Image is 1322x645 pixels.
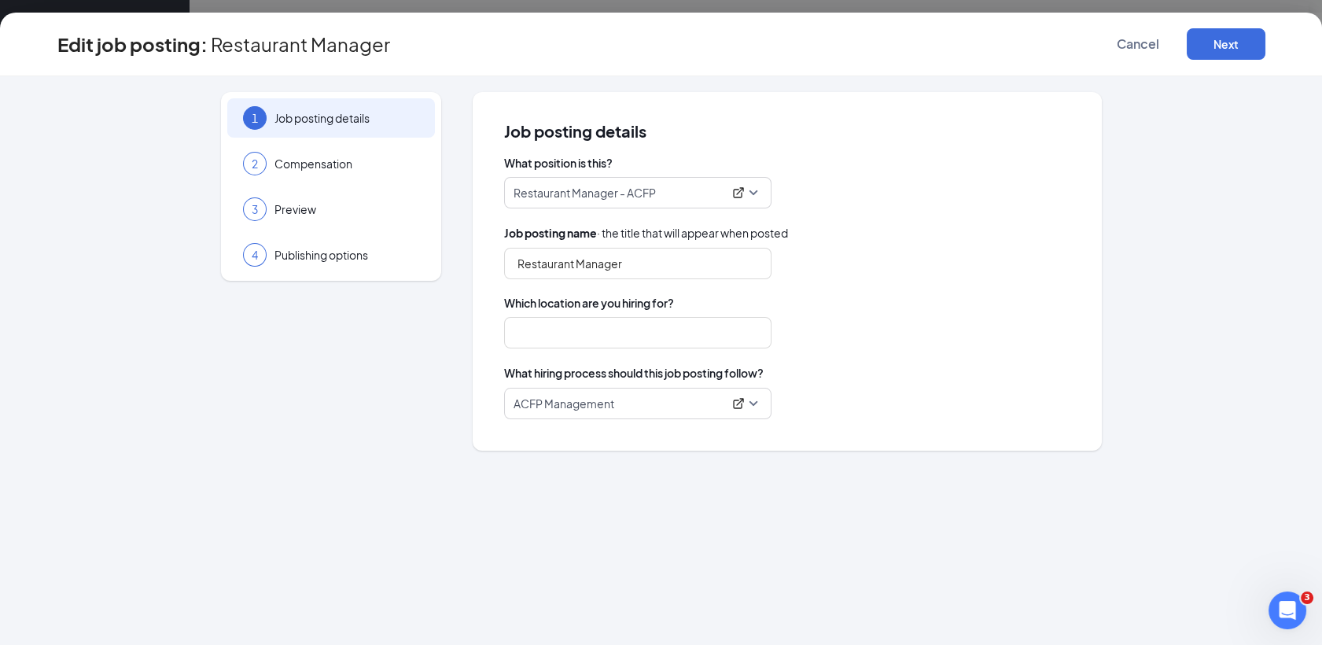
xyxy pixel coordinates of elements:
[1269,592,1306,629] iframe: Intercom live chat
[1117,36,1159,52] span: Cancel
[504,364,764,381] span: What hiring process should this job posting follow?
[1301,592,1313,604] span: 3
[1099,28,1177,60] button: Cancel
[211,36,390,52] span: Restaurant Manager
[514,185,748,201] div: Restaurant Manager - ACFP
[514,185,656,201] p: Restaurant Manager - ACFP
[504,295,1070,311] span: Which location are you hiring for?
[504,123,1070,139] span: Job posting details
[252,247,258,263] span: 4
[732,186,745,199] svg: ExternalLink
[504,155,1070,171] span: What position is this?
[504,224,788,241] span: · the title that will appear when posted
[274,110,419,126] span: Job posting details
[252,156,258,171] span: 2
[252,201,258,217] span: 3
[57,31,208,57] h3: Edit job posting:
[514,396,614,411] p: ACFP Management
[274,247,419,263] span: Publishing options
[504,226,597,240] b: Job posting name
[514,396,748,411] div: ACFP Management
[274,201,419,217] span: Preview
[274,156,419,171] span: Compensation
[1187,28,1265,60] button: Next
[732,397,745,410] svg: ExternalLink
[252,110,258,126] span: 1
